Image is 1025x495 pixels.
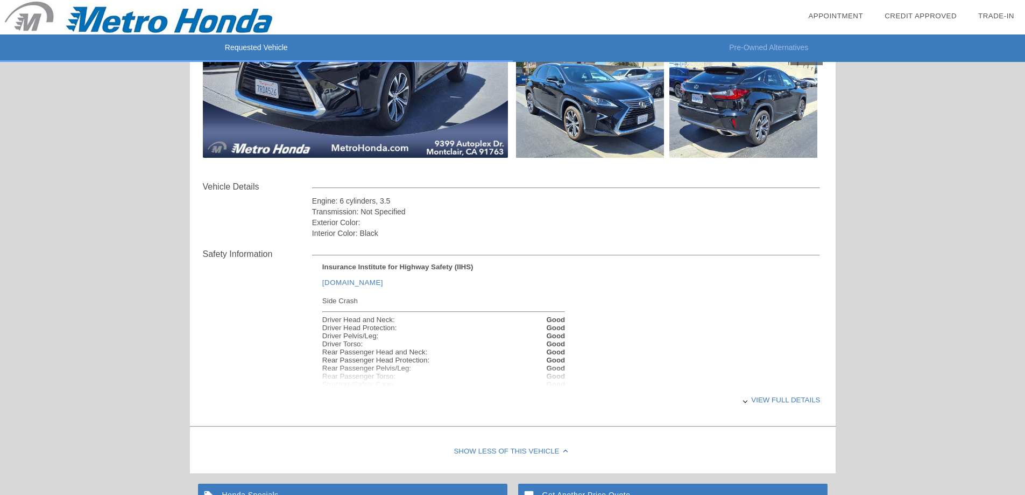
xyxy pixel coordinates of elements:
div: Rear Passenger Head Protection: [322,356,429,364]
div: Show Less of this Vehicle [190,430,836,473]
div: Exterior Color: [312,217,821,228]
div: Side Crash [322,294,565,308]
img: 2941f23222bed30d51c0e634446b95ee.jpg [516,47,664,158]
strong: Good [546,332,565,340]
div: Vehicle Details [203,180,312,193]
div: Safety Information [203,248,312,261]
strong: Good [546,364,565,372]
div: Rear Passenger Pelvis/Leg: [322,364,411,372]
div: Driver Head and Neck: [322,316,395,324]
div: Driver Pelvis/Leg: [322,332,378,340]
div: Driver Head Protection: [322,324,397,332]
a: [DOMAIN_NAME] [322,278,383,287]
strong: Good [546,340,565,348]
div: Interior Color: Black [312,228,821,239]
div: View full details [312,387,821,413]
div: Driver Torso: [322,340,363,348]
div: Rear Passenger Head and Neck: [322,348,428,356]
strong: Good [546,316,565,324]
strong: Good [546,324,565,332]
img: 5fc417028622a5ee0ea7e9769cf24884.jpg [669,47,817,158]
div: Transmission: Not Specified [312,206,821,217]
a: Appointment [808,12,863,20]
strong: Insurance Institute for Highway Safety (IIHS) [322,263,473,271]
strong: Good [546,356,565,364]
a: Credit Approved [885,12,957,20]
strong: Good [546,348,565,356]
div: Engine: 6 cylinders, 3.5 [312,196,821,206]
a: Trade-In [978,12,1014,20]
